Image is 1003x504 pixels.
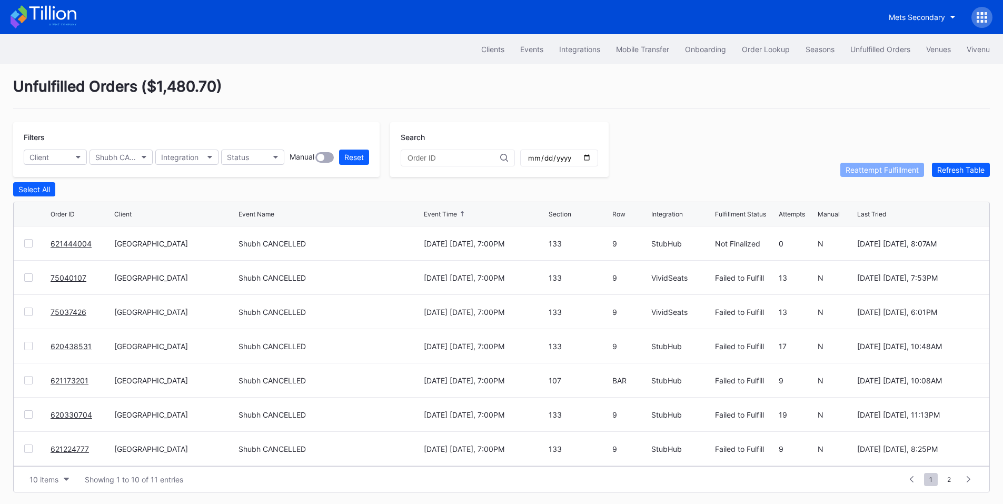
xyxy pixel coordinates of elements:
button: Onboarding [677,39,734,59]
div: Filters [24,133,369,142]
div: [DATE] [DATE], 7:00PM [424,239,545,248]
div: 9 [612,273,649,282]
div: Reset [344,153,364,162]
div: 9 [612,239,649,248]
div: VividSeats [651,308,712,317]
div: Manual [290,152,314,163]
div: [GEOGRAPHIC_DATA] [114,342,236,351]
button: Select All [13,182,55,196]
div: N [818,342,854,351]
div: [GEOGRAPHIC_DATA] [114,376,236,385]
a: Mobile Transfer [608,39,677,59]
div: Failed to Fulfill [715,444,776,453]
a: 75037426 [51,308,86,317]
div: N [818,376,854,385]
div: [GEOGRAPHIC_DATA] [114,308,236,317]
div: Clients [481,45,504,54]
div: StubHub [651,239,712,248]
div: Status [227,153,249,162]
div: 13 [779,273,815,282]
div: Unfulfilled Orders ( $1,480.70 ) [13,77,990,109]
div: Shubh CANCELLED [95,153,136,162]
div: Row [612,210,625,218]
div: [DATE] [DATE], 8:25PM [857,444,979,453]
div: Failed to Fulfill [715,308,776,317]
div: StubHub [651,410,712,419]
div: 9 [779,376,815,385]
div: 9 [779,444,815,453]
a: 621224777 [51,444,89,453]
div: Attempts [779,210,805,218]
div: StubHub [651,376,712,385]
div: [DATE] [DATE], 7:00PM [424,444,545,453]
div: N [818,273,854,282]
div: 133 [549,273,610,282]
div: [DATE] [DATE], 7:53PM [857,273,979,282]
div: 9 [612,308,649,317]
div: N [818,239,854,248]
div: Order Lookup [742,45,790,54]
a: 621173201 [51,376,88,385]
button: Refresh Table [932,163,990,177]
div: StubHub [651,444,712,453]
div: Shubh CANCELLED [239,239,306,248]
div: Select All [18,185,50,194]
div: [DATE] [DATE], 6:01PM [857,308,979,317]
div: 19 [779,410,815,419]
button: Clients [473,39,512,59]
button: Unfulfilled Orders [842,39,918,59]
div: Search [401,133,598,142]
div: StubHub [651,342,712,351]
a: Venues [918,39,959,59]
div: Showing 1 to 10 of 11 entries [85,475,183,484]
div: Order ID [51,210,75,218]
a: 620330704 [51,410,92,419]
div: Venues [926,45,951,54]
div: Event Time [424,210,457,218]
button: Order Lookup [734,39,798,59]
div: Manual [818,210,840,218]
div: Client [114,210,132,218]
a: Events [512,39,551,59]
div: Refresh Table [937,165,985,174]
span: 1 [924,473,938,486]
button: Client [24,150,87,165]
div: Not Finalized [715,239,776,248]
div: [DATE] [DATE], 11:13PM [857,410,979,419]
div: Failed to Fulfill [715,273,776,282]
div: Last Tried [857,210,886,218]
button: Seasons [798,39,842,59]
button: 10 items [24,472,74,487]
button: Mets Secondary [881,7,964,27]
div: Reattempt Fulfillment [846,165,919,174]
button: Integrations [551,39,608,59]
div: 133 [549,342,610,351]
div: [GEOGRAPHIC_DATA] [114,239,236,248]
div: 133 [549,410,610,419]
div: 133 [549,308,610,317]
div: Integrations [559,45,600,54]
button: Status [221,150,284,165]
div: Events [520,45,543,54]
div: [DATE] [DATE], 7:00PM [424,376,545,385]
div: Integration [651,210,683,218]
button: Reset [339,150,369,165]
div: Mobile Transfer [616,45,669,54]
div: Integration [161,153,198,162]
div: [DATE] [DATE], 7:00PM [424,308,545,317]
div: [DATE] [DATE], 7:00PM [424,342,545,351]
div: 133 [549,239,610,248]
div: [DATE] [DATE], 8:07AM [857,239,979,248]
div: Event Name [239,210,274,218]
div: Shubh CANCELLED [239,308,306,317]
div: [DATE] [DATE], 10:08AM [857,376,979,385]
span: 2 [942,473,956,486]
div: 0 [779,239,815,248]
button: Vivenu [959,39,998,59]
div: [GEOGRAPHIC_DATA] [114,410,236,419]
